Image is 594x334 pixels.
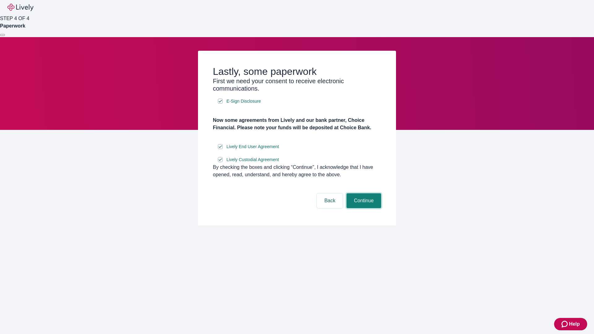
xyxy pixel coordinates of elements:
a: e-sign disclosure document [225,156,280,164]
a: e-sign disclosure document [225,143,280,151]
h3: First we need your consent to receive electronic communications. [213,77,381,92]
a: e-sign disclosure document [225,97,262,105]
h4: Now some agreements from Lively and our bank partner, Choice Financial. Please note your funds wi... [213,117,381,131]
img: Lively [7,4,33,11]
div: By checking the boxes and clicking “Continue", I acknowledge that I have opened, read, understand... [213,164,381,178]
span: Help [569,320,580,328]
h2: Lastly, some paperwork [213,66,381,77]
button: Zendesk support iconHelp [554,318,587,330]
span: E-Sign Disclosure [226,98,261,105]
span: Lively Custodial Agreement [226,156,279,163]
span: Lively End User Agreement [226,143,279,150]
button: Back [317,193,343,208]
svg: Zendesk support icon [562,320,569,328]
button: Continue [346,193,381,208]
